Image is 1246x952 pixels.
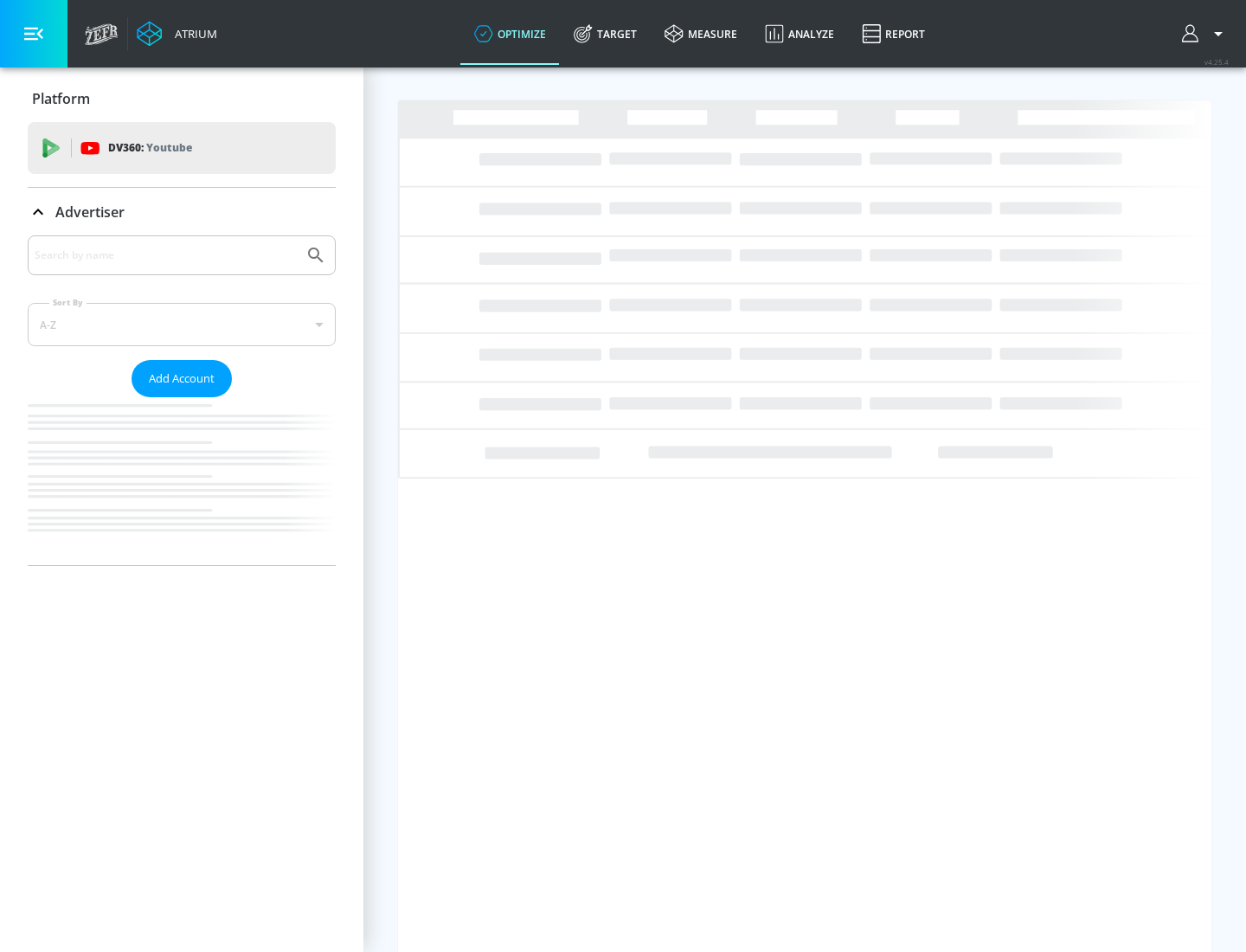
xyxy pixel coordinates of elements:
[49,297,87,308] label: Sort By
[35,244,297,267] input: Search by name
[28,74,336,123] div: Platform
[460,3,560,65] a: optimize
[146,138,192,157] p: Youtube
[28,397,336,565] nav: list of Advertiser
[28,303,336,346] div: A-Z
[149,369,215,389] span: Add Account
[28,188,336,236] div: Advertiser
[132,360,232,397] button: Add Account
[137,21,217,47] a: Atrium
[1204,57,1229,67] span: v 4.25.4
[651,3,751,65] a: measure
[168,26,217,42] div: Atrium
[108,138,192,158] p: DV360:
[28,235,336,565] div: Advertiser
[751,3,848,65] a: Analyze
[32,89,90,108] p: Platform
[560,3,651,65] a: Target
[28,122,336,174] div: DV360: Youtube
[55,203,125,222] p: Advertiser
[848,3,939,65] a: Report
